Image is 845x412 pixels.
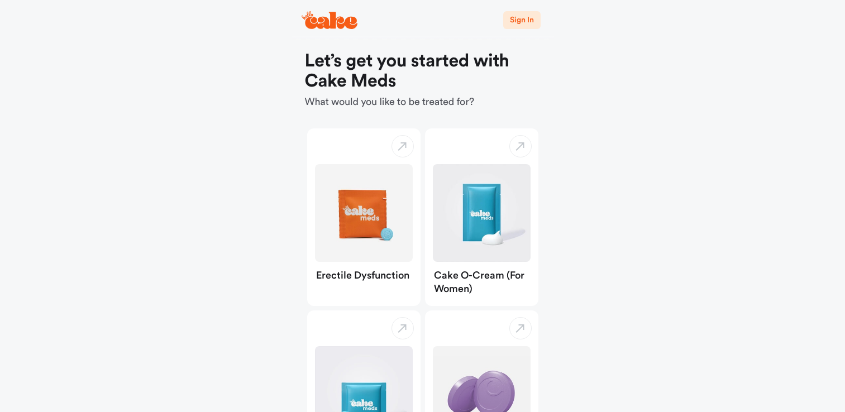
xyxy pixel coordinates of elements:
[307,128,421,306] button: Erectile DysfunctionErectile Dysfunction
[510,16,533,24] span: Sign In
[315,164,413,262] img: Erectile Dysfunction
[307,262,421,293] div: Erectile Dysfunction
[503,11,540,29] button: Sign In
[425,262,538,306] div: Cake O-Cream (for Women)
[425,128,538,306] button: Cake O-Cream (for Women)Cake O-Cream (for Women)
[305,51,541,92] h1: Let’s get you started with Cake Meds
[433,164,531,262] img: Cake O-Cream (for Women)
[305,51,541,109] div: What would you like to be treated for?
